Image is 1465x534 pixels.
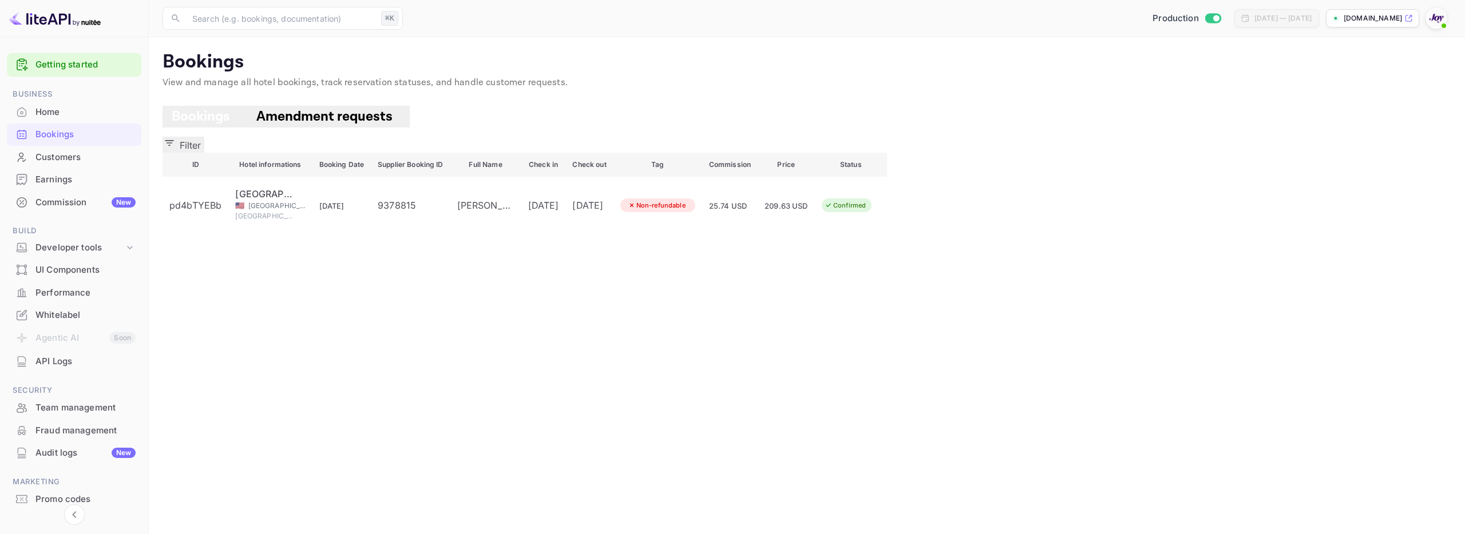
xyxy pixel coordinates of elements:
div: Switch to Sandbox mode [1148,12,1225,25]
span: [GEOGRAPHIC_DATA] [235,211,292,221]
span: Amendment requests [256,107,393,125]
th: Commission [702,153,758,177]
span: 209.63 USD [765,201,808,210]
div: Customers [35,151,136,164]
table: booking table [163,153,887,234]
span: United States of America [235,202,244,209]
div: Earnings [35,173,136,186]
div: Holiday Inn Charlottesville-Monticello, an IHG Hotel [235,187,292,201]
button: Filter [163,137,204,153]
span: Production [1153,12,1199,25]
span: Build [7,225,141,237]
div: [DATE] — [DATE] [1254,13,1312,23]
span: Bookings [172,107,230,125]
div: [DATE] [528,198,559,212]
p: Bookings [163,51,1451,74]
div: New [112,448,136,458]
span: 25.74 USD [709,201,747,210]
span: Security [7,384,141,397]
span: Business [7,88,141,101]
div: [DATE] [572,198,606,212]
th: Tag [613,153,702,177]
div: Developer tools [35,241,124,254]
div: Audit logs [35,447,136,460]
div: Bookings [35,128,136,141]
th: Hotel informations [228,153,312,177]
th: Supplier Booking ID [371,153,450,177]
div: 9378815 [378,198,443,212]
img: LiteAPI logo [9,9,101,27]
div: Commission [35,196,136,209]
div: API Logs [35,355,136,368]
img: With Joy [1427,9,1446,27]
div: Team management [35,401,136,415]
div: Promo codes [35,493,136,506]
div: Confirmed [817,198,873,213]
div: Home [35,106,136,119]
div: pd4bTYEBb [169,198,221,212]
a: Getting started [35,58,136,71]
span: [GEOGRAPHIC_DATA] [248,201,306,211]
div: ⌘K [381,11,398,26]
div: Whitelabel [35,309,136,322]
th: Booking Date [312,153,371,177]
th: Status [815,153,887,177]
div: account-settings tabs [163,106,1451,127]
div: Non-refundable [620,198,693,213]
input: Search (e.g. bookings, documentation) [185,7,377,30]
span: [DATE] [319,201,345,210]
div: Fraud management [35,424,136,437]
div: Performance [35,286,136,300]
p: [DOMAIN_NAME] [1344,13,1402,23]
button: Collapse navigation [64,504,85,525]
th: Check out [565,153,613,177]
span: Marketing [7,476,141,488]
th: Full Name [450,153,521,177]
th: Price [758,153,815,177]
th: ID [163,153,228,177]
div: Brian Raust [457,198,514,212]
p: View and manage all hotel bookings, track reservation statuses, and handle customer requests. [163,76,1451,90]
div: UI Components [35,264,136,277]
div: New [112,197,136,208]
th: Check in [521,153,566,177]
